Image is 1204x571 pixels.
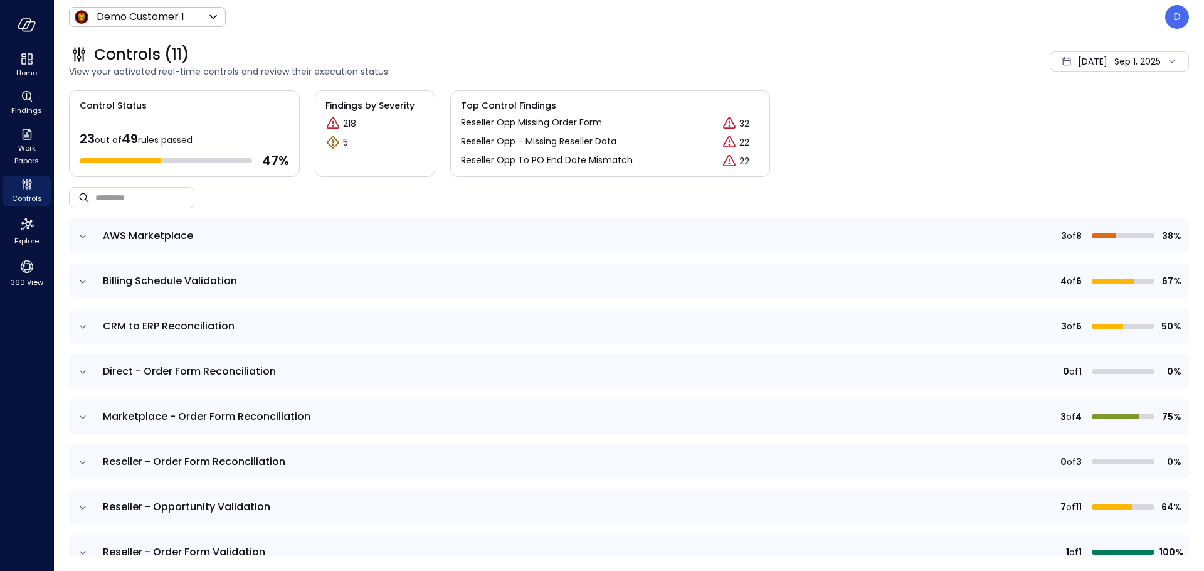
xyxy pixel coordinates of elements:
span: 3 [1061,319,1067,333]
div: Critical [722,154,737,169]
div: Explore [3,213,51,248]
span: 0% [1159,455,1181,469]
span: 11 [1075,500,1082,514]
span: Explore [14,235,39,247]
span: Controls (11) [94,45,189,65]
div: 360 View [3,256,51,290]
span: Reseller - Order Form Validation [103,545,265,559]
span: 49 [122,130,138,147]
div: Warning [325,135,341,150]
p: 32 [739,117,749,131]
img: Icon [74,9,89,24]
span: 4 [1075,410,1082,424]
span: rules passed [138,134,193,146]
span: 0 [1060,455,1067,469]
span: CRM to ERP Reconciliation [103,319,235,333]
span: 1 [1079,545,1082,559]
span: 64% [1159,500,1181,514]
span: View your activated real-time controls and review their execution status [69,65,843,78]
span: 0 [1063,365,1069,378]
span: of [1069,365,1079,378]
p: Reseller Opp Missing Order Form [461,116,602,131]
span: Direct - Order Form Reconciliation [103,364,276,378]
span: 360 View [11,276,43,289]
span: 3 [1076,455,1082,469]
span: AWS Marketplace [103,228,193,243]
span: 7 [1060,500,1066,514]
span: 50% [1159,319,1181,333]
div: Controls [3,176,51,206]
span: 6 [1076,319,1082,333]
div: Critical [325,116,341,131]
button: expand row [77,411,89,424]
div: Dudu [1165,5,1189,29]
span: of [1069,545,1079,559]
span: 67% [1159,274,1181,288]
button: expand row [77,547,89,559]
p: 5 [343,136,348,149]
p: Reseller Opp - Missing Reseller Data [461,135,616,150]
div: Critical [722,116,737,131]
span: 23 [80,130,95,147]
span: 38% [1159,229,1181,243]
p: 22 [739,155,749,168]
p: D [1173,9,1181,24]
div: Work Papers [3,125,51,168]
span: Marketplace - Order Form Reconciliation [103,409,310,424]
span: Work Papers [8,142,46,167]
span: 100% [1159,545,1181,559]
span: Controls [12,192,42,205]
div: Home [3,50,51,80]
button: expand row [77,275,89,288]
span: 0% [1159,365,1181,378]
span: out of [95,134,122,146]
span: 4 [1060,274,1067,288]
span: 1 [1066,545,1069,559]
span: Reseller - Opportunity Validation [103,499,270,514]
div: Critical [722,135,737,150]
p: 22 [739,136,749,149]
p: 218 [343,117,356,131]
button: expand row [77,501,89,514]
span: 3 [1060,410,1066,424]
div: Findings [3,88,51,118]
span: Reseller - Order Form Reconciliation [103,454,285,469]
span: Billing Schedule Validation [103,274,237,288]
button: expand row [77,456,89,469]
p: Demo Customer 1 [97,9,184,24]
span: [DATE] [1078,55,1107,68]
button: expand row [77,230,89,243]
span: 47 % [262,152,289,169]
span: 8 [1076,229,1082,243]
span: of [1067,274,1076,288]
span: Home [16,67,37,79]
span: of [1066,410,1075,424]
span: Findings by Severity [325,99,425,112]
span: Top Control Findings [461,99,759,112]
span: 3 [1061,229,1067,243]
span: 1 [1079,365,1082,378]
span: of [1067,229,1076,243]
span: Findings [11,104,42,117]
span: of [1067,319,1076,333]
span: of [1067,455,1076,469]
span: Control Status [70,91,147,112]
span: 6 [1076,274,1082,288]
button: expand row [77,321,89,333]
p: Reseller Opp To PO End Date Mismatch [461,154,633,169]
span: of [1066,500,1075,514]
button: expand row [77,366,89,378]
span: 75% [1159,410,1181,424]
